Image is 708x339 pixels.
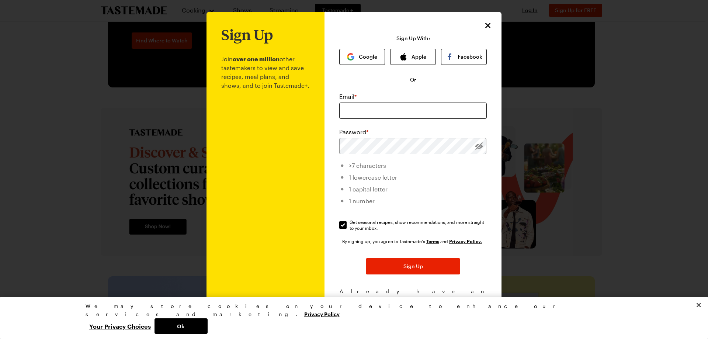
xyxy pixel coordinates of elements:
[349,174,397,181] span: 1 lowercase letter
[396,35,430,41] p: Sign Up With:
[221,43,310,318] p: Join other tastemakers to view and save recipes, meal plans, and shows, and to join Tastemade+.
[339,128,368,136] label: Password
[233,55,280,62] b: over one million
[390,49,436,65] button: Apple
[340,288,487,302] span: Already have an account?
[86,302,617,318] div: We may store cookies on your device to enhance our services and marketing.
[440,295,457,302] button: Log In!
[155,318,208,334] button: Ok
[339,49,385,65] button: Google
[441,49,487,65] button: Facebook
[304,310,340,317] a: More information about your privacy, opens in a new tab
[349,186,388,193] span: 1 capital letter
[350,219,487,231] span: Get seasonal recipes, show recommendations, and more straight to your inbox.
[349,162,386,169] span: >7 characters
[339,221,347,229] input: Get seasonal recipes, show recommendations, and more straight to your inbox.
[691,297,707,313] button: Close
[403,263,423,270] span: Sign Up
[349,197,375,204] span: 1 number
[426,238,439,244] a: Tastemade Terms of Service
[339,92,357,101] label: Email
[221,27,273,43] h1: Sign Up
[410,76,416,83] span: Or
[483,21,493,30] button: Close
[366,258,460,274] button: Sign Up
[86,302,617,334] div: Privacy
[342,238,484,245] div: By signing up, you agree to Tastemade's and
[86,318,155,334] button: Your Privacy Choices
[449,238,482,244] a: Tastemade Privacy Policy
